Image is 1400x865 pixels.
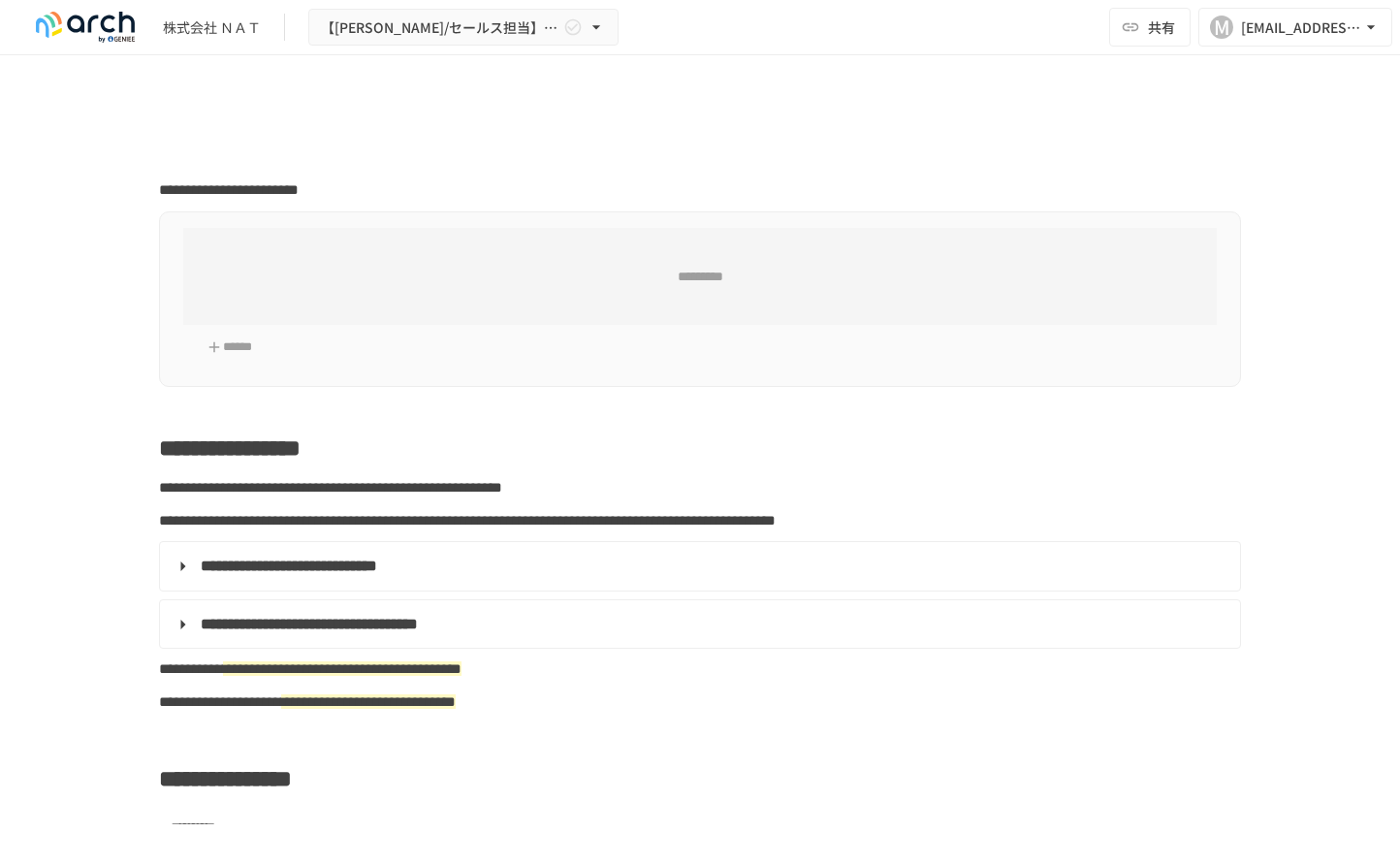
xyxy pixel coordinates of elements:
button: 共有 [1109,8,1191,47]
div: 株式会社 ＮＡＴ [163,17,261,38]
img: logo-default@2x-9cf2c760.svg [23,12,147,43]
div: M [1210,16,1233,39]
div: [EMAIL_ADDRESS][DOMAIN_NAME] [1241,16,1361,40]
span: 共有 [1148,16,1175,38]
span: 【[PERSON_NAME]/セールス担当】株式会社ＮＡＴ様_初期設定サポート [321,16,559,40]
button: 【[PERSON_NAME]/セールス担当】株式会社ＮＡＴ様_初期設定サポート [308,9,619,47]
button: M[EMAIL_ADDRESS][DOMAIN_NAME] [1198,8,1392,47]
